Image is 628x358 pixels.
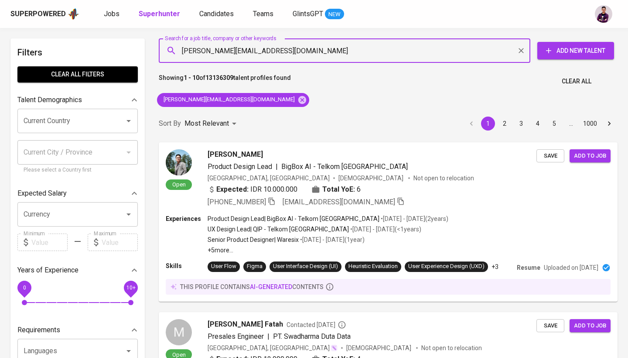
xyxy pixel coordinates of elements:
[536,319,564,333] button: Save
[123,345,135,357] button: Open
[331,344,338,351] img: magic_wand.svg
[267,331,270,342] span: |
[139,10,180,18] b: Superhunter
[537,42,614,59] button: Add New Talent
[547,117,561,131] button: Go to page 5
[208,235,299,244] p: Senior Product Designer | Waresix
[17,321,138,339] div: Requirements
[159,73,291,89] p: Showing of talent profiles found
[169,181,189,188] span: Open
[413,174,474,182] p: Not open to relocation
[68,7,79,21] img: app logo
[166,149,192,176] img: 01dc8b179251c6a995d760c0a5aa6eec.jpeg
[273,332,351,341] span: PT. Swadharma Duta Data
[159,142,618,302] a: Open[PERSON_NAME]Product Design Lead|BigBox AI - Telkom [GEOGRAPHIC_DATA][GEOGRAPHIC_DATA], [GEOG...
[564,119,578,128] div: …
[208,332,264,341] span: Presales Engineer
[287,320,346,329] span: Contacted [DATE]
[517,263,540,272] p: Resume
[10,7,79,21] a: Superpoweredapp logo
[123,115,135,127] button: Open
[338,320,346,329] svg: By Batam recruiter
[253,10,273,18] span: Teams
[541,321,560,331] span: Save
[250,283,292,290] span: AI-generated
[357,184,361,195] span: 6
[379,214,448,223] p: • [DATE] - [DATE] ( 2 years )
[157,93,309,107] div: [PERSON_NAME][EMAIL_ADDRESS][DOMAIN_NAME]
[338,174,405,182] span: [DEMOGRAPHIC_DATA]
[17,185,138,202] div: Expected Salary
[104,9,121,20] a: Jobs
[283,198,395,206] span: [EMAIL_ADDRESS][DOMAIN_NAME]
[166,214,208,223] p: Experiences
[184,74,199,81] b: 1 - 10
[299,235,365,244] p: • [DATE] - [DATE] ( 1 year )
[481,117,495,131] button: page 1
[558,73,595,89] button: Clear All
[17,45,138,59] h6: Filters
[208,184,297,195] div: IDR 10.000.000
[208,246,448,255] p: +5 more ...
[602,117,616,131] button: Go to next page
[17,262,138,279] div: Years of Experience
[491,262,498,271] p: +3
[17,188,67,199] p: Expected Salary
[17,265,78,275] p: Years of Experience
[580,117,600,131] button: Go to page 1000
[208,225,349,234] p: UX Design Lead | QIP - Telkom [GEOGRAPHIC_DATA]
[293,9,344,20] a: GlintsGPT NEW
[208,344,338,352] div: [GEOGRAPHIC_DATA], [GEOGRAPHIC_DATA]
[166,319,192,345] div: M
[498,117,512,131] button: Go to page 2
[574,151,606,161] span: Add to job
[23,285,26,291] span: 0
[348,262,398,271] div: Heuristic Evaluation
[322,184,355,195] b: Total YoE:
[463,117,618,131] nav: pagination navigation
[515,45,527,57] button: Clear
[166,262,208,270] p: Skills
[102,234,138,251] input: Value
[208,149,263,160] span: [PERSON_NAME]
[421,344,482,352] p: Not open to relocation
[208,319,283,330] span: [PERSON_NAME] Fatah
[139,9,182,20] a: Superhunter
[570,149,611,163] button: Add to job
[536,149,564,163] button: Save
[211,262,236,271] div: User Flow
[531,117,545,131] button: Go to page 4
[208,214,379,223] p: Product Design Lead | BigBox AI - Telkom [GEOGRAPHIC_DATA]
[184,116,239,132] div: Most Relevant
[10,9,66,19] div: Superpowered
[514,117,528,131] button: Go to page 3
[293,10,323,18] span: GlintsGPT
[349,225,421,234] p: • [DATE] - [DATE] ( <1 years )
[199,9,235,20] a: Candidates
[199,10,234,18] span: Candidates
[216,184,249,195] b: Expected:
[253,9,275,20] a: Teams
[24,69,131,80] span: Clear All filters
[208,174,330,182] div: [GEOGRAPHIC_DATA], [GEOGRAPHIC_DATA]
[346,344,413,352] span: [DEMOGRAPHIC_DATA]
[281,162,408,171] span: BigBox AI - Telkom [GEOGRAPHIC_DATA]
[184,118,229,129] p: Most Relevant
[157,96,300,104] span: [PERSON_NAME][EMAIL_ADDRESS][DOMAIN_NAME]
[276,162,278,172] span: |
[574,321,606,331] span: Add to job
[31,234,68,251] input: Value
[159,118,181,129] p: Sort By
[104,10,119,18] span: Jobs
[541,151,560,161] span: Save
[570,319,611,333] button: Add to job
[247,262,263,271] div: Figma
[180,282,324,291] p: this profile contains contents
[205,74,233,81] b: 13136309
[208,162,272,171] span: Product Design Lead
[17,66,138,83] button: Clear All filters
[24,166,132,175] p: Please select a Country first
[408,262,485,271] div: User Experience Design (UXD)
[325,10,344,19] span: NEW
[595,5,612,23] img: erwin@glints.com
